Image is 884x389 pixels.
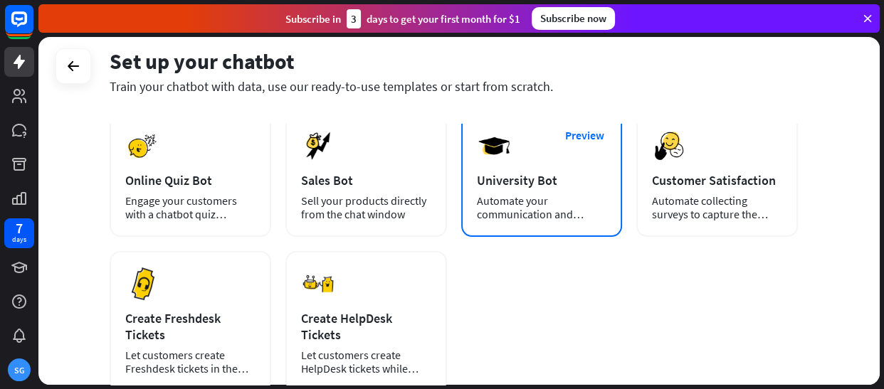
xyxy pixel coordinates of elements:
[12,235,26,245] div: days
[110,48,798,75] div: Set up your chatbot
[11,6,54,48] button: Open LiveChat chat widget
[652,194,782,221] div: Automate collecting surveys to capture the voice and opinions of your customers.
[652,172,782,188] div: Customer Satisfaction
[347,9,361,28] div: 3
[8,358,31,381] div: SG
[532,7,615,30] div: Subscribe now
[125,348,256,375] div: Let customers create Freshdesk tickets in the [GEOGRAPHIC_DATA].
[125,194,256,221] div: Engage your customers with a chatbot quiz tailored to your needs.
[16,222,23,235] div: 7
[301,194,431,221] div: Sell your products directly from the chat window
[4,218,34,248] a: 7 days
[110,78,798,95] div: Train your chatbot with data, use our ready-to-use templates or start from scratch.
[285,9,520,28] div: Subscribe in days to get your first month for $1
[477,172,607,188] div: University Bot
[301,172,431,188] div: Sales Bot
[125,172,256,188] div: Online Quiz Bot
[556,122,613,149] button: Preview
[125,310,256,343] div: Create Freshdesk Tickets
[301,310,431,343] div: Create HelpDesk Tickets
[477,194,607,221] div: Automate your communication and admission process.
[301,348,431,375] div: Let customers create HelpDesk tickets while chatting with your chatbot.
